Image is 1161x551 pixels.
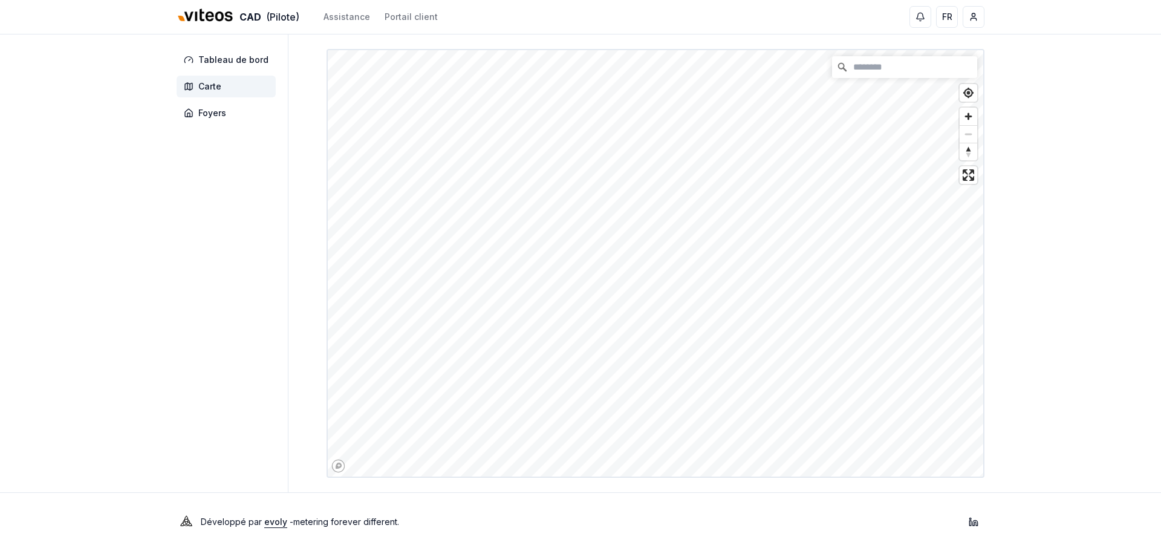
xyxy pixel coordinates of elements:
[198,54,268,66] span: Tableau de bord
[177,49,281,71] a: Tableau de bord
[385,11,438,23] a: Portail client
[936,6,958,28] button: FR
[960,84,977,102] button: Find my location
[328,50,986,479] canvas: Map
[266,10,299,24] span: (Pilote)
[960,108,977,125] button: Zoom in
[264,517,287,527] a: evoly
[177,4,299,30] a: CAD(Pilote)
[239,10,261,24] span: CAD
[177,102,281,124] a: Foyers
[832,56,977,78] input: Chercher
[201,514,399,530] p: Développé par - metering forever different .
[960,166,977,184] button: Enter fullscreen
[960,143,977,160] button: Reset bearing to north
[960,125,977,143] button: Zoom out
[177,76,281,97] a: Carte
[177,1,235,30] img: Viteos - CAD Logo
[960,126,977,143] span: Zoom out
[331,459,345,473] a: Mapbox homepage
[942,11,952,23] span: FR
[198,80,221,93] span: Carte
[198,107,226,119] span: Foyers
[177,512,196,532] img: Evoly Logo
[324,11,370,23] a: Assistance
